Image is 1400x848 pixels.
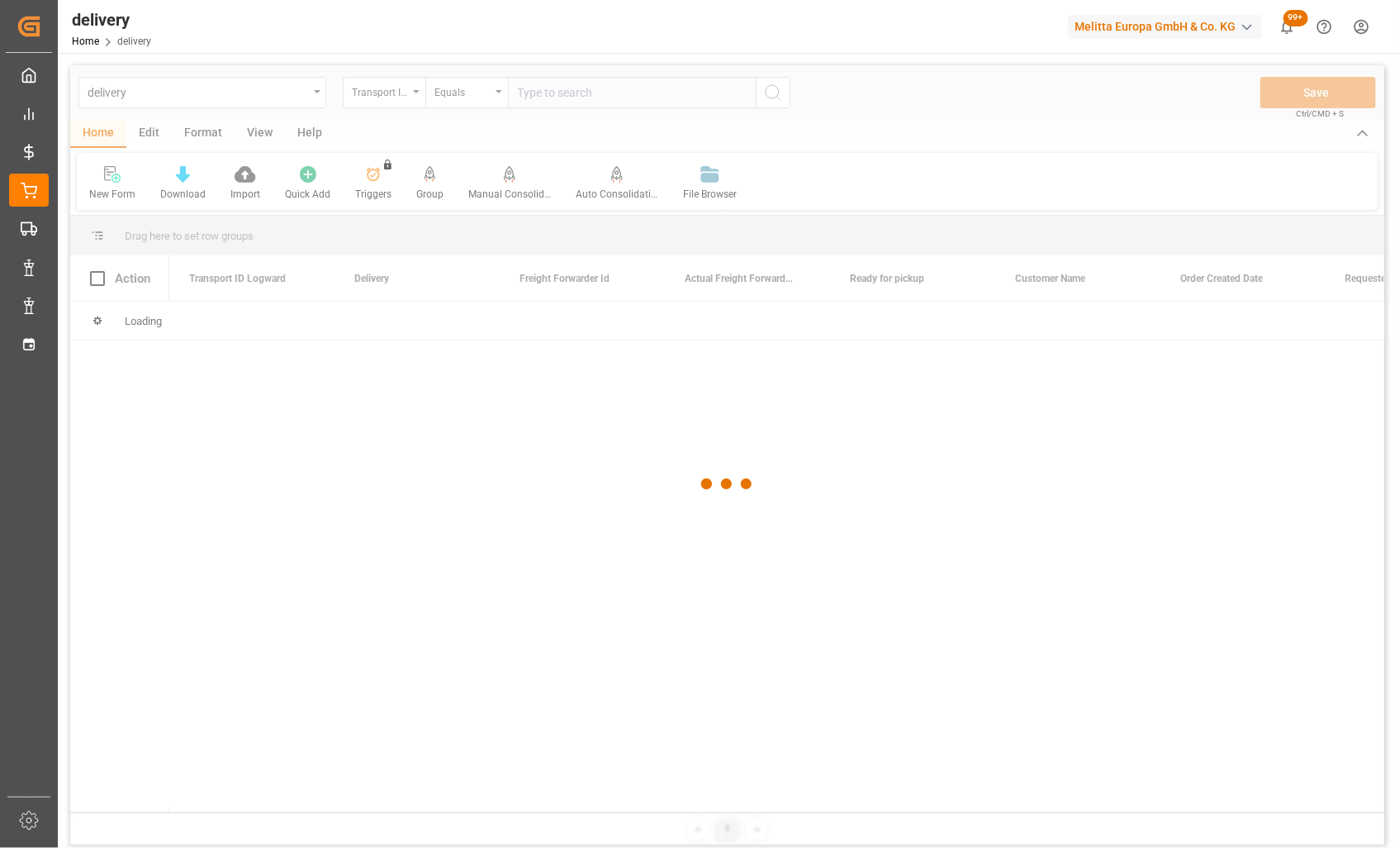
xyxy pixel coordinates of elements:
a: Home [72,36,99,47]
span: 99+ [1284,10,1308,26]
button: show 100 new notifications [1269,8,1306,45]
button: Melitta Europa GmbH & Co. KG [1068,11,1269,42]
button: Help Center [1306,8,1343,45]
div: Melitta Europa GmbH & Co. KG [1068,15,1262,39]
div: delivery [72,7,151,32]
